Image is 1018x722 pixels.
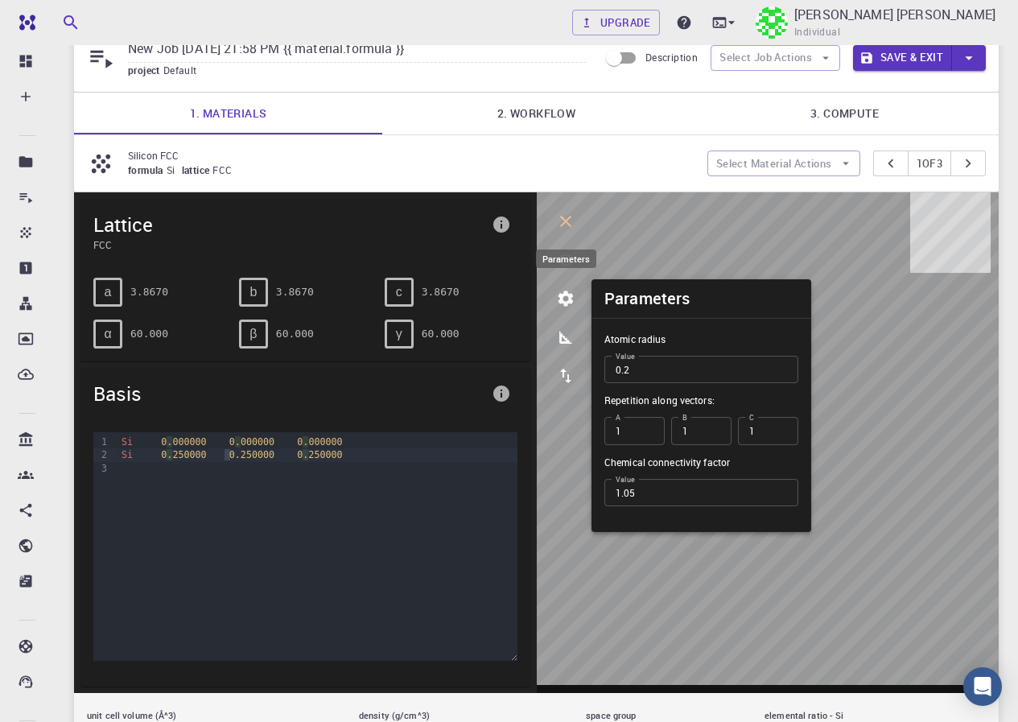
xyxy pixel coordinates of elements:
[873,151,987,176] div: pager
[167,449,172,460] span: .
[93,212,485,237] span: Lattice
[47,365,48,384] p: External Uploads
[303,449,308,460] span: .
[161,449,167,460] span: 0
[249,327,257,341] span: β
[163,64,204,76] span: Default
[308,449,342,460] span: 250000
[47,188,48,207] p: Jobs
[485,378,517,410] button: info
[276,320,314,348] pre: 60.000
[382,93,690,134] a: 2. Workflow
[249,285,257,299] span: b
[297,449,303,460] span: 0
[690,93,999,134] a: 3. Compute
[485,208,517,241] button: info
[908,151,952,176] button: 1of3
[616,351,635,361] label: Value
[47,637,48,656] p: Documentation
[130,320,168,348] pre: 60.000
[212,163,238,176] span: FCC
[172,449,206,460] span: 250000
[122,449,133,460] span: Si
[47,152,48,171] p: Projects
[604,393,798,407] p: Repetition along vectors:
[93,462,109,475] div: 3
[47,501,48,520] p: Shared with me
[616,474,635,485] label: Value
[93,448,109,461] div: 2
[604,455,798,469] p: Chemical connectivity factor
[235,436,241,448] span: .
[396,285,402,299] span: c
[182,163,213,176] span: lattice
[297,436,303,448] span: 0
[47,672,48,691] p: Contact Support
[130,278,168,306] pre: 3.8670
[604,332,798,346] p: Atomic radius
[422,320,460,348] pre: 60.000
[707,151,860,176] button: Select Material Actions
[572,10,660,35] a: Upgrade
[47,294,48,313] p: Workflows
[93,435,109,448] div: 1
[47,465,48,485] p: Accounts
[794,24,840,40] span: Individual
[616,412,620,423] label: A
[645,51,698,64] span: Description
[963,667,1002,706] div: Open Intercom Messenger
[229,436,235,448] span: 0
[13,14,35,31] img: logo
[161,436,167,448] span: 0
[104,327,111,341] span: α
[794,5,995,24] p: [PERSON_NAME] [PERSON_NAME]
[396,327,402,341] span: γ
[756,6,788,39] img: Wilmer Gaspar Espinoza Castillo
[682,412,687,423] label: B
[749,412,754,423] label: C
[229,449,274,460] span: 0.250000
[122,436,133,448] span: Si
[47,329,48,349] p: Dropbox
[47,571,48,591] p: Shared externally
[172,436,206,448] span: 000000
[128,163,167,176] span: formula
[47,258,48,278] p: Properties
[93,381,485,406] span: Basis
[167,436,172,448] span: .
[47,536,48,555] p: Shared publicly
[32,11,89,26] span: Soporte
[105,285,112,299] span: a
[167,163,182,176] span: Si
[128,148,694,163] p: Silicon FCC
[47,52,48,71] p: Dashboard
[422,278,460,306] pre: 3.8670
[711,45,840,71] button: Select Job Actions
[604,286,690,311] h6: Parameters
[128,64,163,76] span: project
[308,436,342,448] span: 000000
[47,223,48,242] p: Materials
[276,278,314,306] pre: 3.8670
[303,436,308,448] span: .
[853,45,952,71] button: Save & Exit
[93,237,485,252] span: FCC
[74,93,382,134] a: 1. Materials
[241,436,274,448] span: 000000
